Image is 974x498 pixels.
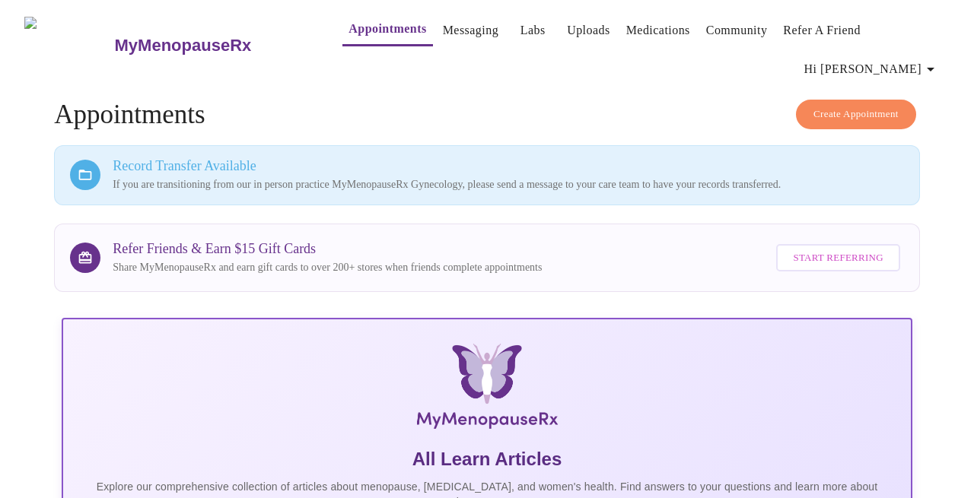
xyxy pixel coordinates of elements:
[706,20,768,41] a: Community
[75,447,899,471] h5: All Learn Articles
[804,59,940,80] span: Hi [PERSON_NAME]
[113,19,312,72] a: MyMenopauseRx
[798,54,946,84] button: Hi [PERSON_NAME]
[813,106,899,123] span: Create Appointment
[203,344,771,435] img: MyMenopauseRx Logo
[437,15,505,46] button: Messaging
[796,100,916,129] button: Create Appointment
[113,158,904,174] h3: Record Transfer Available
[349,18,426,40] a: Appointments
[561,15,616,46] button: Uploads
[567,20,610,41] a: Uploads
[115,36,252,56] h3: MyMenopauseRx
[783,20,861,41] a: Refer a Friend
[508,15,557,46] button: Labs
[443,20,498,41] a: Messaging
[520,20,546,41] a: Labs
[776,244,899,272] button: Start Referring
[54,100,920,130] h4: Appointments
[113,260,542,275] p: Share MyMenopauseRx and earn gift cards to over 200+ stores when friends complete appointments
[777,15,867,46] button: Refer a Friend
[113,241,542,257] h3: Refer Friends & Earn $15 Gift Cards
[793,249,883,267] span: Start Referring
[772,236,903,280] a: Start Referring
[700,15,774,46] button: Community
[342,14,432,46] button: Appointments
[24,17,113,74] img: MyMenopauseRx Logo
[113,177,904,192] p: If you are transitioning from our in person practice MyMenopauseRx Gynecology, please send a mess...
[620,15,696,46] button: Medications
[626,20,690,41] a: Medications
